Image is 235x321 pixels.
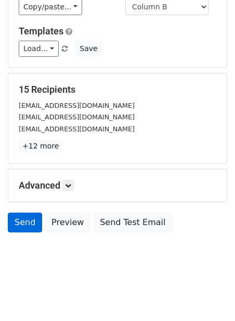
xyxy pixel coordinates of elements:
button: Save [75,41,102,57]
a: +12 more [19,140,62,153]
a: Preview [45,213,90,232]
small: [EMAIL_ADDRESS][DOMAIN_NAME] [19,125,135,133]
small: [EMAIL_ADDRESS][DOMAIN_NAME] [19,102,135,109]
a: Templates [19,26,63,36]
a: Load... [19,41,59,57]
small: [EMAIL_ADDRESS][DOMAIN_NAME] [19,113,135,121]
h5: 15 Recipients [19,84,216,95]
a: Send Test Email [93,213,172,232]
iframe: Chat Widget [183,271,235,321]
h5: Advanced [19,180,216,191]
a: Send [8,213,42,232]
